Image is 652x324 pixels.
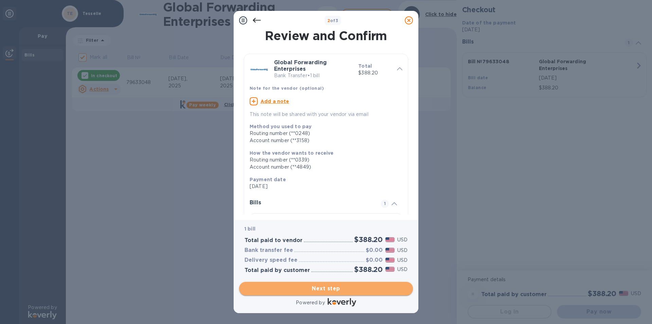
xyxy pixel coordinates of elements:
h3: Total paid by customer [244,267,310,274]
p: USD [397,247,407,254]
h3: Bank transfer fee [244,247,293,254]
p: This note will be shared with your vendor via email [250,111,402,118]
p: USD [397,257,407,264]
p: $388.20 [358,69,392,76]
b: How the vendor wants to receive [250,150,334,156]
img: USD [385,237,395,242]
span: 2 [327,18,330,23]
span: 1 [381,200,389,208]
h3: $0.00 [366,257,383,263]
h3: Delivery speed fee [244,257,297,263]
img: USD [385,258,395,262]
b: Method you used to pay [250,124,311,129]
h3: Bills [250,200,373,206]
img: USD [385,267,395,272]
p: Bank Transfer • 1 bill [274,72,353,79]
h3: $0.00 [366,247,383,254]
img: Logo [328,298,356,306]
p: Powered by [296,299,325,306]
b: Note for the vendor (optional) [250,86,324,91]
h2: $388.20 [354,265,383,274]
b: Global Forwarding Enterprises [274,59,327,72]
h3: Total paid to vendor [244,237,303,244]
button: Next step [239,282,413,295]
p: USD [397,266,407,273]
u: Add a note [260,99,289,104]
div: Global Forwarding EnterprisesBank Transfer•1 billTotal$388.20Note for the vendor (optional)Add a ... [250,59,402,118]
b: Total [358,63,372,69]
b: of 3 [327,18,339,23]
div: Account number (**4849) [250,164,397,171]
p: [DATE] [250,183,397,190]
b: Payment date [250,177,286,182]
h1: Review and Confirm [242,29,410,43]
div: Routing number (**0339) [250,156,397,164]
div: Routing number (**0248) [250,130,397,137]
p: USD [397,236,407,243]
h2: $388.20 [354,235,383,244]
div: Account number (**3158) [250,137,397,144]
img: USD [385,248,395,253]
span: Next step [244,285,407,293]
b: 1 bill [244,226,255,232]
